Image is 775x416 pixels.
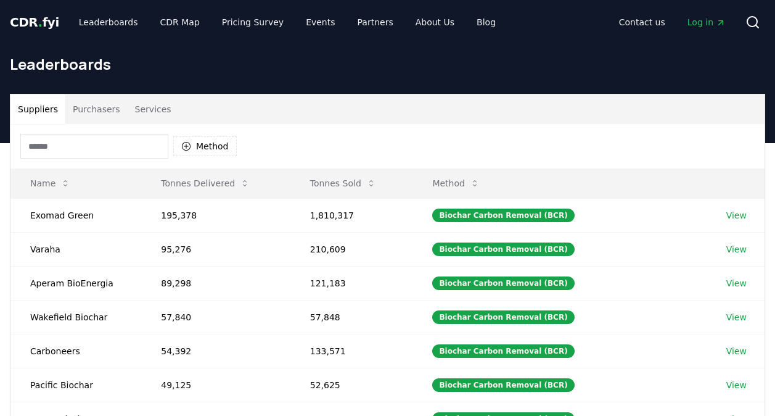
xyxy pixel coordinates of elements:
a: CDR.fyi [10,14,59,31]
div: Biochar Carbon Removal (BCR) [432,344,574,358]
td: 133,571 [290,334,413,368]
a: Leaderboards [69,11,148,33]
td: 195,378 [141,198,290,232]
a: View [726,277,747,289]
button: Suppliers [10,94,65,124]
div: Biochar Carbon Removal (BCR) [432,378,574,392]
a: Log in [678,11,736,33]
button: Name [20,171,80,196]
a: View [726,345,747,357]
td: 210,609 [290,232,413,266]
button: Tonnes Sold [300,171,386,196]
span: . [38,15,43,30]
a: Contact us [609,11,675,33]
div: Biochar Carbon Removal (BCR) [432,277,574,290]
td: 49,125 [141,368,290,402]
div: Biochar Carbon Removal (BCR) [432,209,574,222]
td: Aperam BioEnergia [10,266,141,300]
td: 54,392 [141,334,290,368]
span: Log in [687,16,726,28]
a: Partners [348,11,403,33]
a: View [726,379,747,391]
td: 52,625 [290,368,413,402]
a: Pricing Survey [212,11,293,33]
h1: Leaderboards [10,54,765,74]
td: Carboneers [10,334,141,368]
button: Method [173,136,237,156]
nav: Main [609,11,736,33]
button: Method [422,171,490,196]
button: Purchasers [65,94,128,124]
button: Tonnes Delivered [151,171,260,196]
td: 121,183 [290,266,413,300]
td: Pacific Biochar [10,368,141,402]
button: Services [128,94,179,124]
td: 89,298 [141,266,290,300]
a: CDR Map [150,11,210,33]
a: View [726,209,747,222]
span: CDR fyi [10,15,59,30]
div: Biochar Carbon Removal (BCR) [432,310,574,324]
td: 1,810,317 [290,198,413,232]
td: 95,276 [141,232,290,266]
td: Varaha [10,232,141,266]
nav: Main [69,11,506,33]
a: About Us [406,11,464,33]
a: View [726,243,747,256]
td: Wakefield Biochar [10,300,141,334]
td: 57,840 [141,300,290,334]
a: Blog [467,11,506,33]
div: Biochar Carbon Removal (BCR) [432,243,574,256]
a: View [726,311,747,323]
td: 57,848 [290,300,413,334]
td: Exomad Green [10,198,141,232]
a: Events [296,11,345,33]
